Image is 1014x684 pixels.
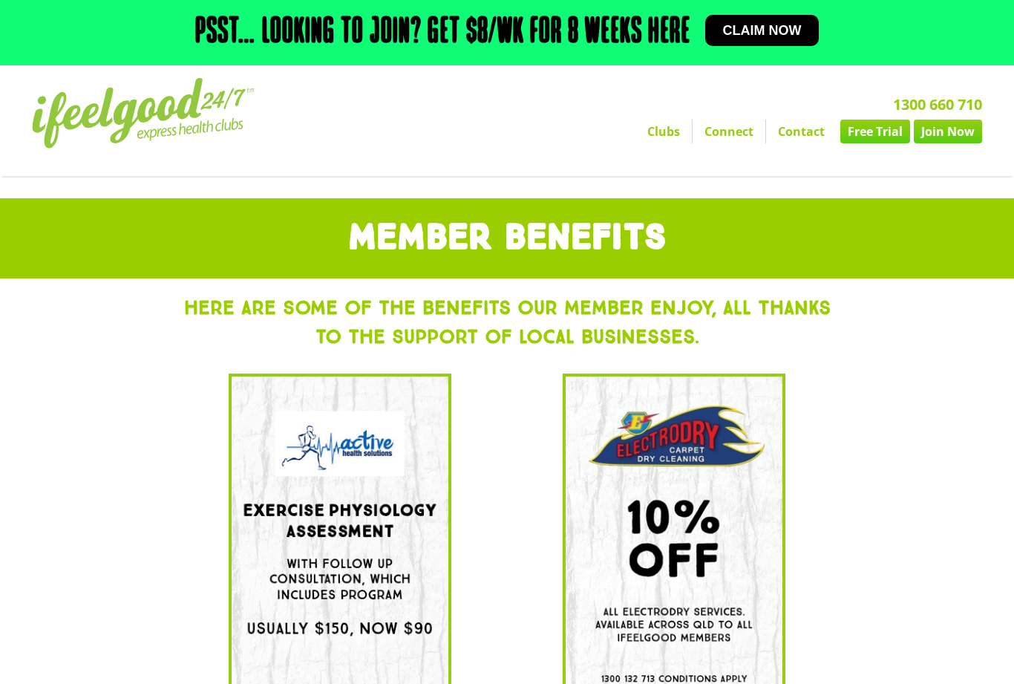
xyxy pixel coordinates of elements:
[693,120,765,143] a: Connect
[914,120,982,143] a: Join Now
[705,15,820,46] a: Claim now
[195,15,690,51] h2: Psst… Looking to join? Get $8/wk for 8 weeks here
[840,120,910,143] a: Free Trial
[893,94,982,114] a: 1300 660 710
[7,221,1007,256] h1: MEMBER BENEFITS
[180,293,834,351] h3: Here Are Some of the Benefits Our Member Enjoy, All Thanks to the Support of Local Businesses.
[635,120,692,143] a: Clubs
[766,120,837,143] a: Contact
[370,120,982,143] nav: Menu
[723,24,802,37] span: Claim now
